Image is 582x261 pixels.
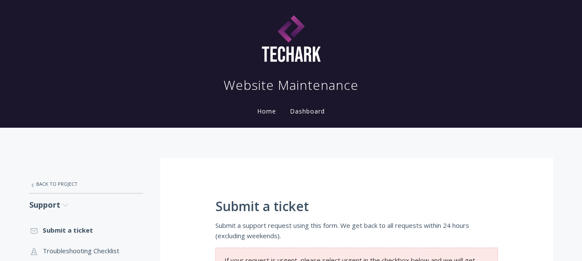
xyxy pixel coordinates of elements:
a: Troubleshooting Checklist [29,240,143,261]
a: Dashboard [288,107,327,115]
a: Home [255,107,278,115]
a: Submit a ticket [29,220,143,240]
a: Back to Project [29,175,143,193]
p: Submit a support request using this form. We get back to all requests within 24 hours (excluding ... [215,220,498,241]
a: Support [29,193,143,216]
h1: Submit a ticket [215,199,498,214]
h1: Website Maintenance [224,77,358,94]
